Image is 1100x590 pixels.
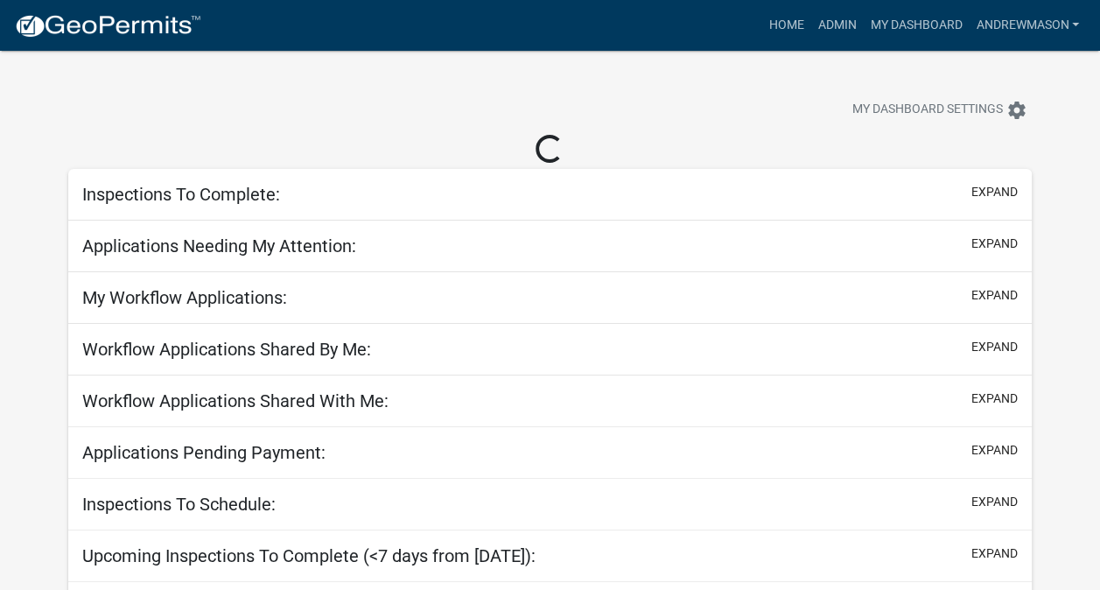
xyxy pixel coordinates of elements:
[82,494,276,515] h5: Inspections To Schedule:
[82,339,371,360] h5: Workflow Applications Shared By Me:
[971,493,1018,511] button: expand
[971,544,1018,563] button: expand
[82,184,280,205] h5: Inspections To Complete:
[971,235,1018,253] button: expand
[838,93,1041,127] button: My Dashboard Settingssettings
[971,441,1018,460] button: expand
[1006,100,1027,121] i: settings
[969,9,1086,42] a: AndrewMason
[863,9,969,42] a: My Dashboard
[82,235,356,256] h5: Applications Needing My Attention:
[852,100,1003,121] span: My Dashboard Settings
[810,9,863,42] a: Admin
[82,287,287,308] h5: My Workflow Applications:
[971,390,1018,408] button: expand
[82,545,536,566] h5: Upcoming Inspections To Complete (<7 days from [DATE]):
[971,286,1018,305] button: expand
[971,338,1018,356] button: expand
[761,9,810,42] a: Home
[82,442,326,463] h5: Applications Pending Payment:
[971,183,1018,201] button: expand
[82,390,389,411] h5: Workflow Applications Shared With Me:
